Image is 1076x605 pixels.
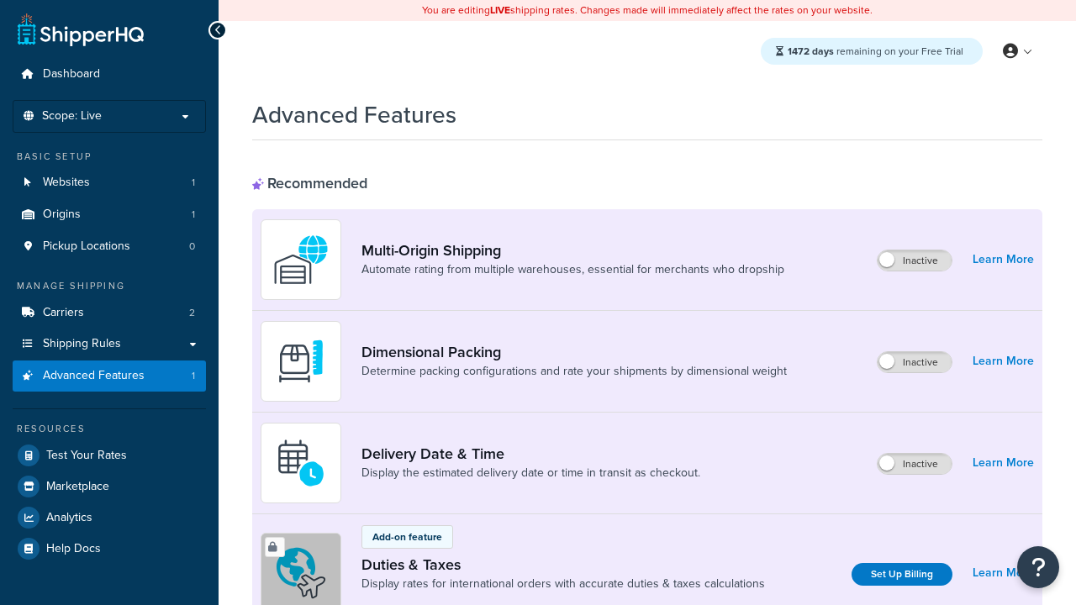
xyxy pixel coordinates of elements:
[361,343,787,361] a: Dimensional Packing
[13,534,206,564] a: Help Docs
[13,167,206,198] a: Websites1
[878,454,952,474] label: Inactive
[13,199,206,230] a: Origins1
[372,529,442,544] p: Add-on feature
[42,109,102,124] span: Scope: Live
[13,360,206,392] a: Advanced Features1
[13,440,206,471] a: Test Your Rates
[13,329,206,360] a: Shipping Rules
[192,208,195,222] span: 1
[192,176,195,190] span: 1
[361,261,784,278] a: Automate rating from multiple warehouses, essential for merchants who dropship
[46,480,109,494] span: Marketplace
[272,230,330,289] img: WatD5o0RtDAAAAAElFTkSuQmCC
[46,511,92,525] span: Analytics
[361,241,784,260] a: Multi-Origin Shipping
[43,208,81,222] span: Origins
[13,150,206,164] div: Basic Setup
[43,239,130,254] span: Pickup Locations
[13,59,206,90] a: Dashboard
[46,542,101,556] span: Help Docs
[13,502,206,533] a: Analytics
[361,363,787,380] a: Determine packing configurations and rate your shipments by dimensional weight
[973,561,1034,585] a: Learn More
[13,231,206,262] li: Pickup Locations
[13,297,206,329] a: Carriers2
[13,231,206,262] a: Pickup Locations0
[852,563,952,586] a: Set Up Billing
[189,306,195,320] span: 2
[1017,546,1059,588] button: Open Resource Center
[361,576,765,592] a: Display rates for international orders with accurate duties & taxes calculations
[361,555,765,574] a: Duties & Taxes
[361,465,700,481] a: Display the estimated delivery date or time in transit as checkout.
[272,332,330,391] img: DTVBYsAAAAAASUVORK5CYII=
[13,279,206,293] div: Manage Shipping
[43,337,121,351] span: Shipping Rules
[192,369,195,383] span: 1
[788,44,963,59] span: remaining on your Free Trial
[252,174,367,192] div: Recommended
[43,176,90,190] span: Websites
[878,250,952,271] label: Inactive
[13,199,206,230] li: Origins
[43,369,145,383] span: Advanced Features
[13,471,206,502] a: Marketplace
[973,350,1034,373] a: Learn More
[878,352,952,372] label: Inactive
[13,422,206,436] div: Resources
[973,248,1034,271] a: Learn More
[13,167,206,198] li: Websites
[272,434,330,492] img: gfkeb5ejjkALwAAAABJRU5ErkJggg==
[973,451,1034,475] a: Learn More
[43,306,84,320] span: Carriers
[490,3,510,18] b: LIVE
[46,449,127,463] span: Test Your Rates
[361,445,700,463] a: Delivery Date & Time
[252,98,456,131] h1: Advanced Features
[788,44,834,59] strong: 1472 days
[13,297,206,329] li: Carriers
[43,67,100,82] span: Dashboard
[189,239,195,254] span: 0
[13,360,206,392] li: Advanced Features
